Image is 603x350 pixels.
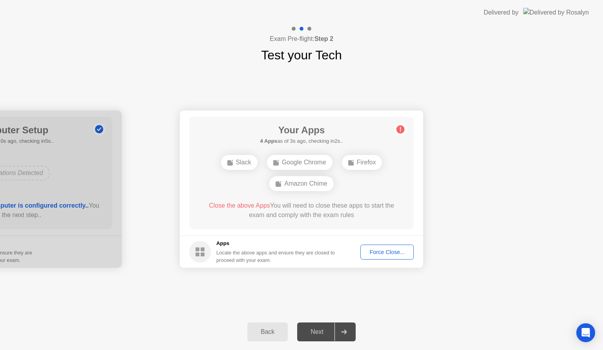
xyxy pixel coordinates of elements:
[360,245,414,260] button: Force Close...
[260,138,277,144] b: 4 Apps
[221,155,258,170] div: Slack
[216,239,335,247] h5: Apps
[484,8,519,17] div: Delivered by
[260,137,343,145] h5: as of 3s ago, checking in2s..
[260,123,343,137] h1: Your Apps
[300,328,334,335] div: Next
[201,201,403,220] div: You will need to close these apps to start the exam and comply with the exam rules
[363,249,411,255] div: Force Close...
[269,176,333,191] div: Amazon Chime
[523,8,589,17] img: Delivered by Rosalyn
[209,202,270,209] span: Close the above Apps
[342,155,382,170] div: Firefox
[297,322,356,341] button: Next
[216,249,335,264] div: Locate the above apps and ensure they are closed to proceed with your exam.
[250,328,285,335] div: Back
[261,46,342,64] h1: Test your Tech
[247,322,288,341] button: Back
[314,35,333,42] b: Step 2
[267,155,333,170] div: Google Chrome
[270,34,333,44] h4: Exam Pre-flight:
[576,323,595,342] div: Open Intercom Messenger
